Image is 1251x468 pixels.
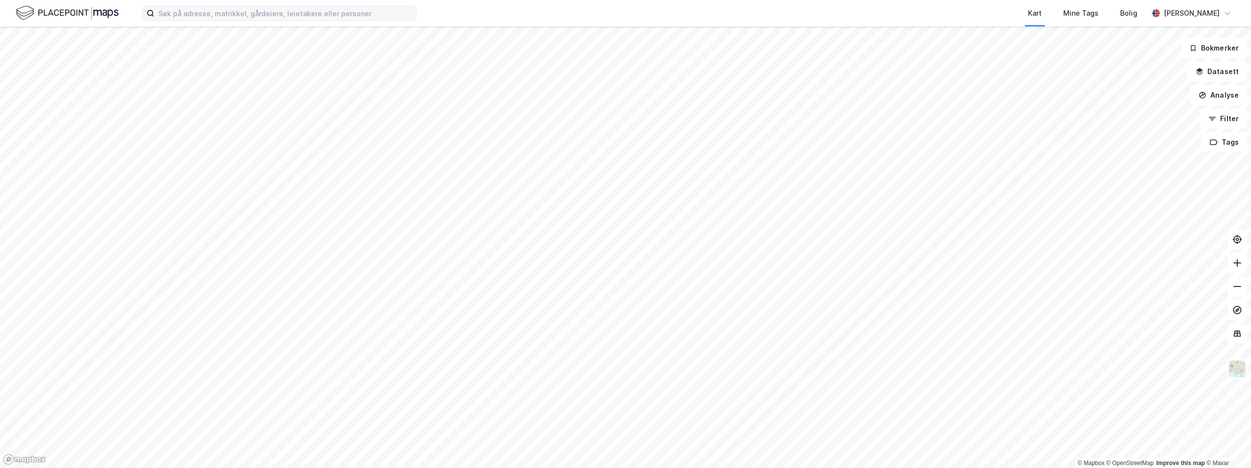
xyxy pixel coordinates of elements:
button: Bokmerker [1181,38,1247,58]
iframe: Chat Widget [1202,421,1251,468]
button: Analyse [1190,85,1247,105]
img: logo.f888ab2527a4732fd821a326f86c7f29.svg [16,4,119,22]
button: Tags [1201,132,1247,152]
div: [PERSON_NAME] [1164,7,1220,19]
button: Datasett [1187,62,1247,81]
a: OpenStreetMap [1106,460,1154,467]
div: Bolig [1120,7,1137,19]
input: Søk på adresse, matrikkel, gårdeiere, leietakere eller personer [154,6,416,21]
a: Mapbox homepage [3,454,46,465]
div: Mine Tags [1063,7,1099,19]
button: Filter [1200,109,1247,129]
a: Mapbox [1077,460,1104,467]
div: Kart [1028,7,1042,19]
img: Z [1228,360,1247,378]
div: Kontrollprogram for chat [1202,421,1251,468]
a: Improve this map [1156,460,1205,467]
